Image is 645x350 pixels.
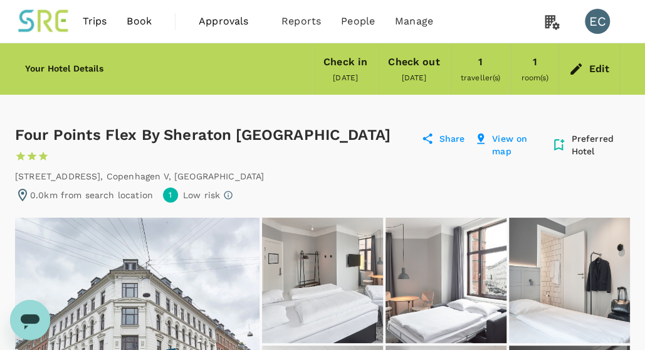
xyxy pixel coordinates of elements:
[589,60,609,78] div: Edit
[169,189,172,201] span: 1
[395,14,433,29] span: Manage
[385,218,506,343] img: Family Room
[83,14,107,29] span: Trips
[585,9,610,34] div: EC
[341,14,375,29] span: People
[521,73,548,82] span: room(s)
[15,125,416,165] div: Four Points Flex By Sheraton [GEOGRAPHIC_DATA]
[509,218,630,343] img: Guest Room
[439,132,464,157] p: Share
[15,8,73,35] img: Synera Renewable Energy
[183,189,220,201] p: Low risk
[388,53,439,71] div: Check out
[401,73,426,82] span: [DATE]
[461,73,501,82] span: traveller(s)
[323,53,367,71] div: Check in
[30,189,153,201] p: 0.0km from search location
[478,53,483,71] div: 1
[532,53,537,71] div: 1
[127,14,152,29] span: Book
[262,218,383,343] img: Family Room
[15,170,264,183] div: [STREET_ADDRESS] , Copenhagen V , [GEOGRAPHIC_DATA]
[199,14,261,29] span: Approvals
[571,132,630,157] p: Preferred Hotel
[281,14,321,29] span: Reports
[10,300,50,340] iframe: Button to launch messaging window
[333,73,358,82] span: [DATE]
[25,62,103,76] h6: Your Hotel Details
[492,132,541,157] p: View on map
